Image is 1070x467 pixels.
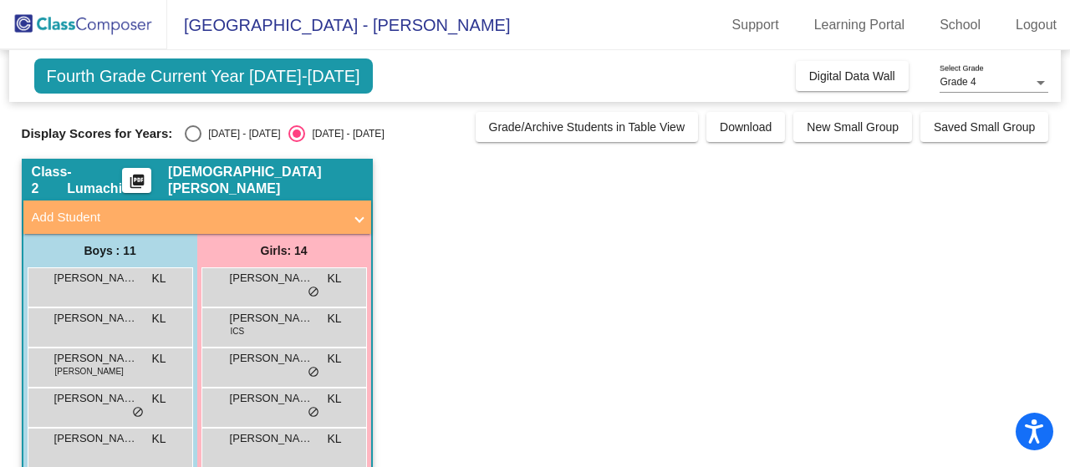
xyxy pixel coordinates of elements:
[926,12,994,38] a: School
[796,61,909,91] button: Digital Data Wall
[230,310,313,327] span: [PERSON_NAME]
[720,120,772,134] span: Download
[67,164,122,197] span: - Lumachi
[151,390,166,408] span: KL
[32,164,68,197] span: Class 2
[940,76,976,88] span: Grade 4
[167,12,510,38] span: [GEOGRAPHIC_DATA] - [PERSON_NAME]
[327,310,341,327] span: KL
[122,168,151,193] button: Print Students Details
[308,286,319,299] span: do_not_disturb_alt
[185,125,384,142] mat-radio-group: Select an option
[34,58,373,94] span: Fourth Grade Current Year [DATE]-[DATE]
[23,234,197,267] div: Boys : 11
[54,310,138,327] span: [PERSON_NAME]
[151,270,166,287] span: KL
[793,112,912,142] button: New Small Group
[54,430,138,447] span: [PERSON_NAME]
[920,112,1048,142] button: Saved Small Group
[934,120,1035,134] span: Saved Small Group
[230,390,313,407] span: [PERSON_NAME]
[54,390,138,407] span: [PERSON_NAME]
[1002,12,1070,38] a: Logout
[327,350,341,368] span: KL
[801,12,919,38] a: Learning Portal
[151,430,166,448] span: KL
[132,406,144,419] span: do_not_disturb_alt
[54,270,138,287] span: [PERSON_NAME]
[706,112,785,142] button: Download
[151,310,166,327] span: KL
[308,406,319,419] span: do_not_disturb_alt
[327,430,341,448] span: KL
[807,120,899,134] span: New Small Group
[151,350,166,368] span: KL
[168,164,363,197] span: [DEMOGRAPHIC_DATA][PERSON_NAME]
[308,366,319,379] span: do_not_disturb_alt
[809,69,895,83] span: Digital Data Wall
[489,120,685,134] span: Grade/Archive Students in Table View
[23,201,371,234] mat-expansion-panel-header: Add Student
[719,12,792,38] a: Support
[127,173,147,196] mat-icon: picture_as_pdf
[231,325,245,338] span: ICS
[55,365,124,378] span: [PERSON_NAME]
[230,350,313,367] span: [PERSON_NAME]
[197,234,371,267] div: Girls: 14
[54,350,138,367] span: [PERSON_NAME]
[327,270,341,287] span: KL
[22,126,173,141] span: Display Scores for Years:
[230,270,313,287] span: [PERSON_NAME]
[201,126,280,141] div: [DATE] - [DATE]
[305,126,384,141] div: [DATE] - [DATE]
[476,112,699,142] button: Grade/Archive Students in Table View
[327,390,341,408] span: KL
[230,430,313,447] span: [PERSON_NAME]
[32,208,343,227] mat-panel-title: Add Student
